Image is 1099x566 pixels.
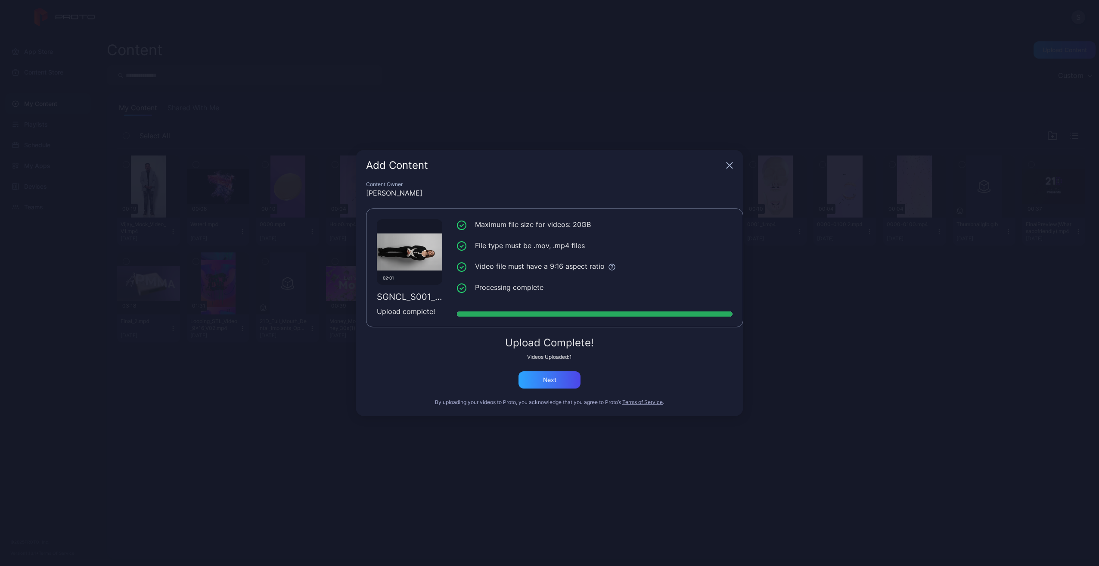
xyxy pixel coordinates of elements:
div: Next [543,376,556,383]
div: Add Content [366,160,723,171]
div: 02:01 [379,274,397,282]
li: Video file must have a 9:16 aspect ratio [457,261,733,272]
button: Terms of Service [622,399,663,406]
li: File type must be .mov, .mp4 files [457,240,733,251]
li: Processing complete [457,282,733,293]
div: By uploading your videos to Proto, you acknowledge that you agree to Proto’s . [366,399,733,406]
button: Next [518,371,581,389]
div: Content Owner [366,181,733,188]
div: Upload Complete! [366,338,733,348]
div: [PERSON_NAME] [366,188,733,198]
div: SGNCL_S001_S001_T017.MOV [377,292,442,302]
div: Upload complete! [377,306,442,317]
li: Maximum file size for videos: 20GB [457,219,733,230]
div: Videos Uploaded: 1 [366,354,733,361]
